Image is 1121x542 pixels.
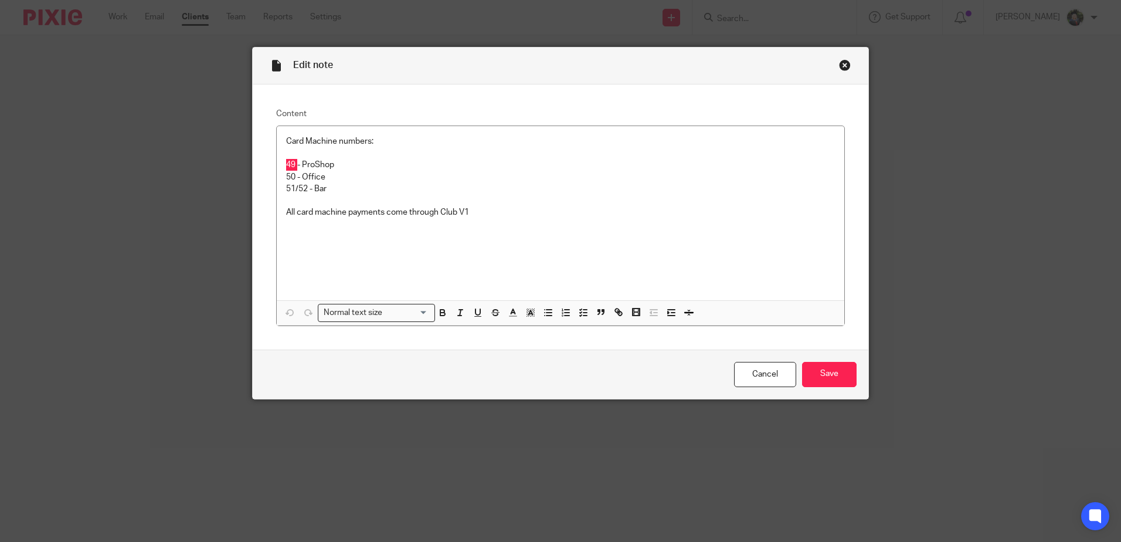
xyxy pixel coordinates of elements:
div: Search for option [318,304,435,322]
p: 51/52 - Bar [286,183,835,195]
div: Close this dialog window [839,59,851,71]
p: All card machine payments come through Club V1 [286,206,835,218]
input: Save [802,362,857,387]
p: 49 - ProShop [286,159,835,171]
input: Search for option [386,307,428,319]
p: Card Machine numbers: [286,135,835,147]
span: Edit note [293,60,333,70]
span: Normal text size [321,307,385,319]
label: Content [276,108,845,120]
p: 50 - Office [286,171,835,183]
a: Cancel [734,362,796,387]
